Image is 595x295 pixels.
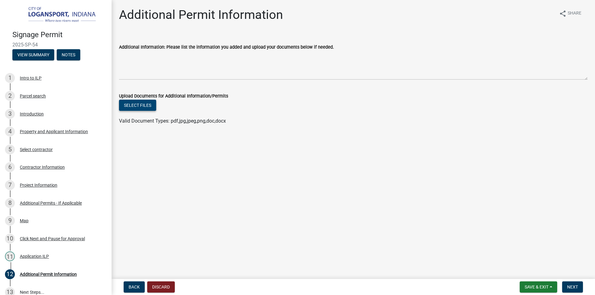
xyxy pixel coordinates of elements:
wm-modal-confirm: Notes [57,53,80,58]
div: 9 [5,216,15,226]
button: Discard [147,281,175,293]
div: 7 [5,180,15,190]
span: Save & Exit [525,284,549,289]
div: Additional Permits - If Applicable [20,201,82,205]
div: Select contractor [20,147,53,152]
wm-modal-confirm: Summary [12,53,54,58]
div: Click Next and Pause for Approval [20,236,85,241]
button: Select files [119,100,156,111]
h4: Signage Permit [12,30,107,39]
div: 4 [5,127,15,137]
div: Contractor Information [20,165,65,169]
div: Parcel search [20,94,46,98]
span: 2025-SP-54 [12,42,99,48]
div: 1 [5,73,15,83]
button: Back [124,281,145,293]
div: 3 [5,109,15,119]
div: 11 [5,251,15,261]
span: Share [568,10,581,17]
label: Additional Information: Please list the information you added and upload your documents below if ... [119,45,334,50]
div: 5 [5,145,15,154]
div: Application ILP [20,254,49,258]
div: 2 [5,91,15,101]
button: Save & Exit [520,281,557,293]
div: Intro to ILP [20,76,42,80]
button: View Summary [12,49,54,60]
i: share [559,10,566,17]
label: Upload Documents for Additional Information/Permits [119,94,228,98]
div: 12 [5,269,15,279]
h1: Additional Permit Information [119,7,283,22]
img: City of Logansport, Indiana [12,7,102,24]
div: Additional Permit Information [20,272,77,276]
div: Map [20,219,29,223]
span: Next [567,284,578,289]
button: Next [562,281,583,293]
div: Project Information [20,183,57,187]
button: Notes [57,49,80,60]
div: 10 [5,234,15,244]
div: 8 [5,198,15,208]
div: 6 [5,162,15,172]
span: Valid Document Types: pdf,jpg,jpeg,png,doc,docx [119,118,226,124]
span: Back [129,284,140,289]
div: Introduction [20,112,44,116]
div: Property and Applicant Information [20,129,88,134]
button: shareShare [554,7,586,20]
